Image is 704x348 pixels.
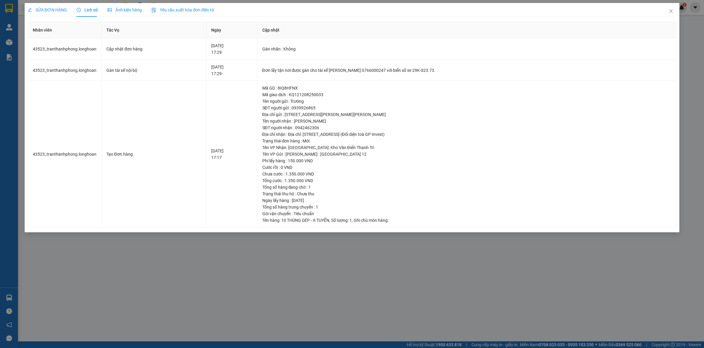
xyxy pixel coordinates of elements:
div: Tổng cước : 1.350.000 VND [262,177,671,184]
div: Mã GD : 8IQ8HFNX [262,85,671,91]
div: Đơn lấy tận nơi được gán cho tài xế [PERSON_NAME] 0766000247 với biển số xe 29K-023.73. [262,67,671,74]
div: Tên hàng: , Số lượng: , Ghi chú món hàng: [262,217,671,224]
div: Trạng thái đơn hàng : Mới [262,138,671,144]
div: Chưa cước : 1.350.000 VND [262,171,671,177]
div: Mã giao dịch : KQ121208250033 [262,91,671,98]
div: Ngày lấy hàng : [DATE] [262,197,671,204]
th: Ngày [206,22,257,38]
td: 43523_tranthanhphong.longhoan [28,60,102,81]
div: Cước rồi : 0 VND [262,164,671,171]
th: Nhân viên [28,22,102,38]
div: Phí lấy hàng : 150.000 VND [262,157,671,164]
div: Gán nhãn : Không [262,46,671,52]
div: [DATE] 17:29 [211,42,252,56]
div: Cập nhật đơn hàng [106,46,201,52]
td: 43523_tranthanhphong.longhoan [28,81,102,228]
div: Gán tài xế nội bộ [106,67,201,74]
div: Trạng thái thu hộ : Chưa thu [262,191,671,197]
div: Gói vận chuyển : Tiêu chuẩn [262,210,671,217]
div: Tên người gửi : Trường [262,98,671,105]
th: Tác Vụ [102,22,206,38]
span: SỬA ĐƠN HÀNG [28,8,67,12]
div: Tổng số hàng đang chờ : 1 [262,184,671,191]
span: 1 [349,218,352,223]
button: Close [663,3,679,20]
span: Yêu cầu xuất hóa đơn điện tử [151,8,214,12]
span: 10 THÙNG DÉP - A TUYẾN [281,218,329,223]
div: Tên người nhận : [PERSON_NAME] [262,118,671,124]
img: icon [151,8,156,13]
div: Địa chỉ nhận : Địa chỉ: [STREET_ADDRESS] (Đối diện toà GP Invest) [262,131,671,138]
div: SĐT người gửi : 0939926865 [262,105,671,111]
span: edit [28,8,32,12]
div: [DATE] 17:17 [211,148,252,161]
span: Ảnh kiện hàng [108,8,142,12]
div: Địa chỉ gửi : [STREET_ADDRESS][PERSON_NAME][PERSON_NAME] [262,111,671,118]
div: [DATE] 17:29 [211,64,252,77]
div: SĐT người nhận : 0942462306 [262,124,671,131]
th: Cập nhật [258,22,676,38]
div: Tên VP Nhận: [GEOGRAPHIC_DATA]: Kho Văn Điển Thanh Trì [262,144,671,151]
span: Lịch sử [77,8,98,12]
div: Tạo Đơn hàng [106,151,201,157]
span: clock-circle [77,8,81,12]
span: picture [108,8,112,12]
td: 43523_tranthanhphong.longhoan [28,38,102,60]
div: Tên VP Gửi : [PERSON_NAME] : [GEOGRAPHIC_DATA] 12 [262,151,671,157]
div: Tổng số hàng trung chuyển : 1 [262,204,671,210]
span: close [669,9,673,14]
